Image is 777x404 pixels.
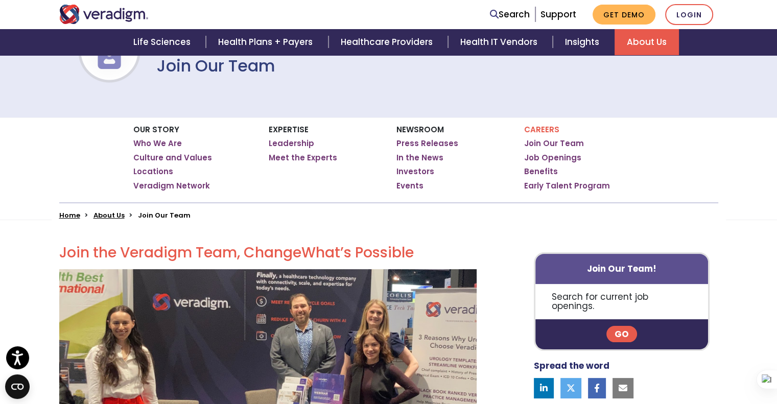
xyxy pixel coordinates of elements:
[553,29,615,55] a: Insights
[524,181,610,191] a: Early Talent Program
[540,8,576,20] a: Support
[269,153,337,163] a: Meet the Experts
[535,284,709,319] p: Search for current job openings.
[133,181,210,191] a: Veradigm Network
[396,167,434,177] a: Investors
[157,56,275,76] h1: Join Our Team
[396,153,443,163] a: In the News
[396,138,458,149] a: Press Releases
[593,5,655,25] a: Get Demo
[524,153,581,163] a: Job Openings
[59,244,477,262] h2: Join the Veradigm Team, Change
[665,4,713,25] a: Login
[328,29,448,55] a: Healthcare Providers
[301,243,414,263] span: What’s Possible
[133,138,182,149] a: Who We Are
[396,181,423,191] a: Events
[5,374,30,399] button: Open CMP widget
[490,8,530,21] a: Search
[121,29,206,55] a: Life Sciences
[524,167,558,177] a: Benefits
[269,138,314,149] a: Leadership
[534,360,609,372] strong: Spread the word
[133,153,212,163] a: Culture and Values
[59,5,149,24] img: Veradigm logo
[59,210,80,220] a: Home
[587,263,656,275] strong: Join Our Team!
[606,326,637,342] a: Go
[133,167,173,177] a: Locations
[524,138,584,149] a: Join Our Team
[448,29,553,55] a: Health IT Vendors
[93,210,125,220] a: About Us
[206,29,328,55] a: Health Plans + Payers
[615,29,679,55] a: About Us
